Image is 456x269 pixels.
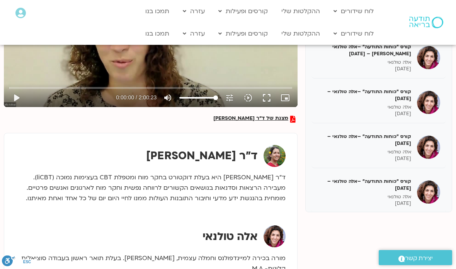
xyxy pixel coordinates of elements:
p: [DATE] [317,200,411,207]
h5: קורס "כוחות התודעה" –אלה טולנאי – [DATE] [317,88,411,102]
h5: קורס "כוחות התודעה" –אלה טולנאי [PERSON_NAME] – [DATE] [317,43,411,57]
strong: אלה טולנאי [202,229,258,244]
p: [DATE] [317,111,411,117]
p: אלה טולנאי [317,194,411,200]
a: ההקלטות שלי [277,4,324,19]
p: אלה טולנאי [317,59,411,66]
strong: ד"ר [PERSON_NAME] [146,148,258,163]
img: תודעה בריאה [409,17,443,28]
a: ההקלטות שלי [277,26,324,41]
p: אלה טולנאי [317,104,411,111]
a: קורסים ופעילות [214,4,272,19]
p: ד״ר [PERSON_NAME] היא בעלת דוקטורט בחקר מוח ומטפלת CBT בעצימות נמוכה (liCBT). מעבירה הרצאות וסדנא... [16,172,286,204]
span: מצגת של ד"ר [PERSON_NAME] [213,116,288,123]
h5: קורס "כוחות התודעה" –אלה טולנאי – [DATE] [317,178,411,192]
a: תמכו בנו [141,4,173,19]
img: אלה טולנאי [264,225,286,247]
img: ד"ר נועה אלבלדה [264,145,286,167]
img: קורס "כוחות התודעה" –אלה טולנאי – 03/06/25 [417,91,440,114]
a: עזרה [179,26,209,41]
p: [DATE] [317,155,411,162]
a: יצירת קשר [379,250,452,265]
p: [DATE] [317,66,411,72]
a: לוח שידורים [330,4,378,19]
span: יצירת קשר [405,253,433,264]
img: קורס "כוחות התודעה" –אלה טולנאי ומירה רגב – 27/05/25 [417,46,440,69]
p: אלה טולנאי [317,149,411,155]
img: קורס "כוחות התודעה" –אלה טולנאי – 17/06/25 [417,136,440,159]
a: לוח שידורים [330,26,378,41]
a: עזרה [179,4,209,19]
h5: קורס "כוחות התודעה" –אלה טולנאי – [DATE] [317,133,411,147]
img: קורס "כוחות התודעה" –אלה טולנאי – 24/06/25 [417,180,440,204]
a: קורסים ופעילות [214,26,272,41]
a: תמכו בנו [141,26,173,41]
a: מצגת של ד"ר [PERSON_NAME] [213,116,296,123]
